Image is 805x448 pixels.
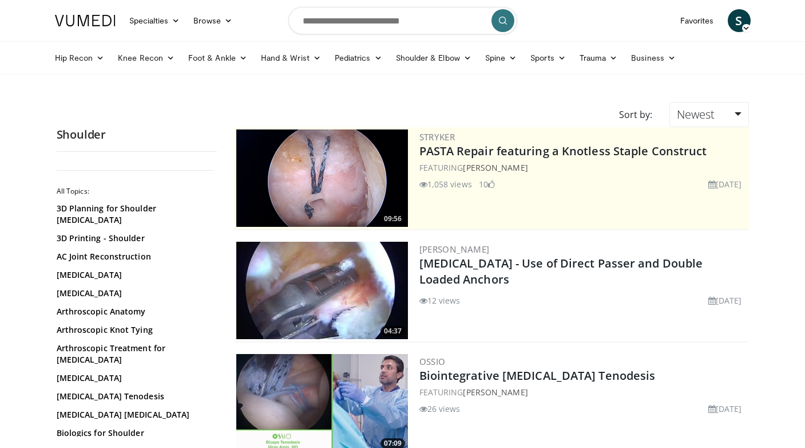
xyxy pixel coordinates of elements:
[254,46,328,69] a: Hand & Wrist
[419,356,446,367] a: OSSIO
[181,46,254,69] a: Foot & Ankle
[419,403,461,415] li: 26 views
[419,386,747,398] div: FEATURING
[236,129,408,227] a: 09:56
[57,251,211,262] a: AC Joint Reconstruction
[57,372,211,384] a: [MEDICAL_DATA]
[419,162,747,174] div: FEATURING
[610,102,661,127] div: Sort by:
[57,288,211,299] a: [MEDICAL_DATA]
[463,162,528,173] a: [PERSON_NAME]
[57,427,211,439] a: Biologics for Shoulder
[463,387,528,398] a: [PERSON_NAME]
[380,214,405,224] span: 09:56
[419,131,455,143] a: Stryker
[57,203,211,226] a: 3D Planning for Shoulder [MEDICAL_DATA]
[677,107,715,122] span: Newest
[187,9,239,32] a: Browse
[419,294,461,306] li: 12 views
[380,326,405,336] span: 04:37
[48,46,112,69] a: Hip Recon
[57,127,217,142] h2: Shoulder
[389,46,478,69] a: Shoulder & Elbow
[328,46,389,69] a: Pediatrics
[419,368,656,383] a: Biointegrative [MEDICAL_DATA] Tenodesis
[236,242,408,339] a: 04:37
[624,46,683,69] a: Business
[573,46,625,69] a: Trauma
[57,306,211,317] a: Arthroscopic Anatomy
[708,294,742,306] li: [DATE]
[673,9,721,32] a: Favorites
[524,46,573,69] a: Sports
[122,9,187,32] a: Specialties
[288,7,517,34] input: Search topics, interventions
[236,242,408,339] img: cd449402-123d-47f7-b112-52d159f17939.300x170_q85_crop-smart_upscale.jpg
[419,178,472,190] li: 1,058 views
[479,178,495,190] li: 10
[57,409,211,421] a: [MEDICAL_DATA] [MEDICAL_DATA]
[57,391,211,402] a: [MEDICAL_DATA] Tenodesis
[419,256,703,287] a: [MEDICAL_DATA] - Use of Direct Passer and Double Loaded Anchors
[236,129,408,227] img: 84acc7eb-cb93-455a-a344-5c35427a46c1.png.300x170_q85_crop-smart_upscale.png
[708,178,742,190] li: [DATE]
[728,9,751,32] a: S
[57,269,211,281] a: [MEDICAL_DATA]
[111,46,181,69] a: Knee Recon
[57,233,211,244] a: 3D Printing - Shoulder
[478,46,524,69] a: Spine
[708,403,742,415] li: [DATE]
[57,343,211,366] a: Arthroscopic Treatment for [MEDICAL_DATA]
[669,102,748,127] a: Newest
[55,15,116,26] img: VuMedi Logo
[419,143,707,159] a: PASTA Repair featuring a Knotless Staple Construct
[57,324,211,336] a: Arthroscopic Knot Tying
[57,187,214,196] h2: All Topics:
[419,243,490,255] a: [PERSON_NAME]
